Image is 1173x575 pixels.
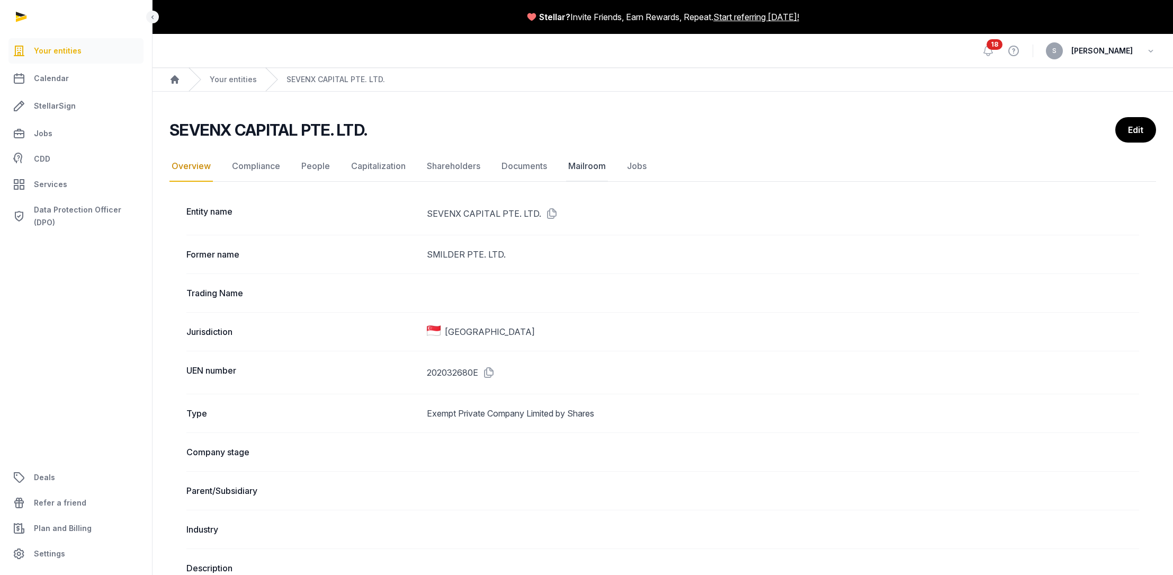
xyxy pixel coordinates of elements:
span: S [1052,48,1056,54]
span: 18 [987,39,1002,50]
span: Calendar [34,72,69,85]
span: StellarSign [34,100,76,112]
a: Capitalization [349,151,408,182]
nav: Tabs [169,151,1156,182]
a: StellarSign [8,93,144,119]
span: Services [34,178,67,191]
a: Calendar [8,66,144,91]
span: Settings [34,547,65,560]
a: Data Protection Officer (DPO) [8,199,144,233]
span: [GEOGRAPHIC_DATA] [445,325,535,338]
span: Refer a friend [34,497,86,509]
a: People [299,151,332,182]
iframe: Chat Widget [1120,524,1173,575]
dt: Jurisdiction [186,325,418,338]
a: Jobs [8,121,144,146]
a: CDD [8,148,144,170]
dt: UEN number [186,364,418,381]
a: Documents [499,151,549,182]
a: Start referring [DATE]! [713,11,799,23]
a: Mailroom [566,151,608,182]
a: Plan and Billing [8,516,144,541]
h2: SEVENX CAPITAL PTE. LTD. [169,120,367,139]
span: Jobs [34,127,52,140]
span: Plan and Billing [34,522,92,535]
dt: Entity name [186,205,418,222]
dt: Parent/Subsidiary [186,484,418,497]
dt: Description [186,562,418,574]
button: S [1046,42,1063,59]
span: CDD [34,153,50,165]
dd: SMILDER PTE. LTD. [427,248,1139,261]
a: Your entities [8,38,144,64]
dd: 202032680E [427,364,1139,381]
a: Settings [8,541,144,567]
span: Your entities [34,45,82,57]
a: Edit [1115,117,1156,143]
a: Shareholders [425,151,482,182]
span: Stellar? [539,11,570,23]
a: Deals [8,465,144,490]
dd: Exempt Private Company Limited by Shares [427,407,1139,420]
span: Data Protection Officer (DPO) [34,204,139,229]
dt: Industry [186,523,418,536]
dt: Type [186,407,418,420]
a: Refer a friend [8,490,144,516]
a: Jobs [625,151,649,182]
a: Compliance [230,151,282,182]
a: Services [8,172,144,197]
a: Your entities [210,74,257,85]
span: Deals [34,471,55,484]
a: SEVENX CAPITAL PTE. LTD. [286,74,385,85]
dt: Trading Name [186,287,418,299]
dt: Former name [186,248,418,261]
div: Chatwidget [1120,524,1173,575]
span: [PERSON_NAME] [1071,45,1133,57]
dt: Company stage [186,446,418,458]
nav: Breadcrumb [153,68,1173,92]
a: Overview [169,151,213,182]
dd: SEVENX CAPITAL PTE. LTD. [427,205,1139,222]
